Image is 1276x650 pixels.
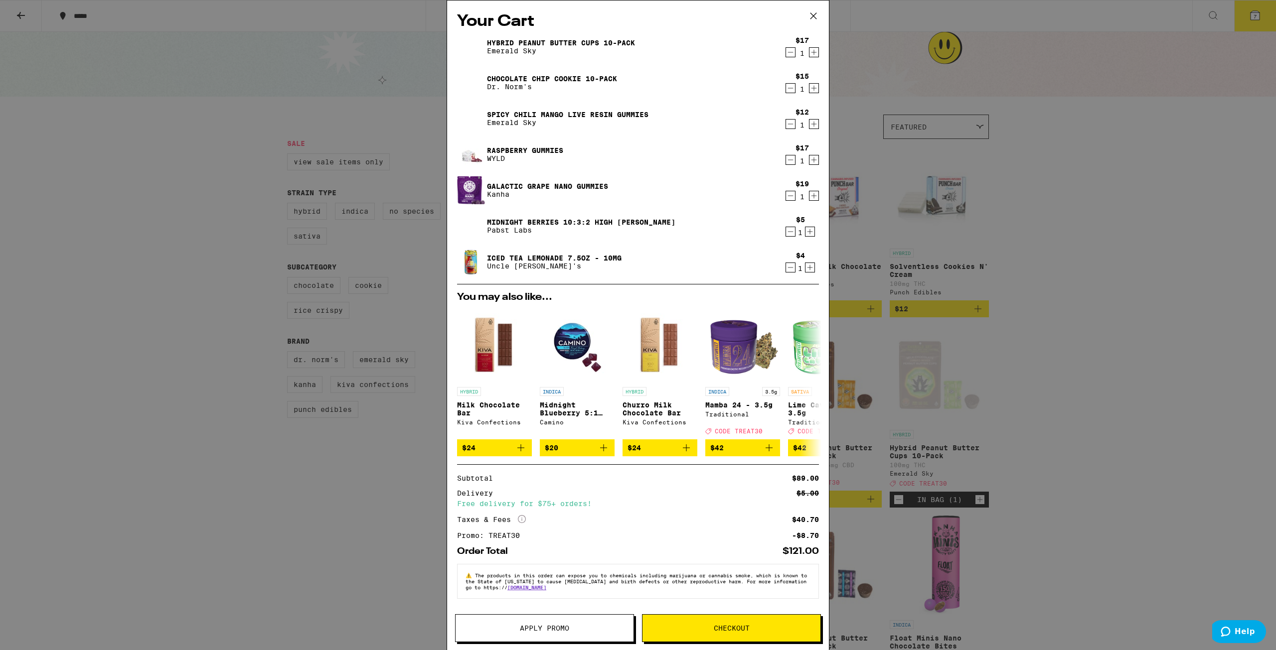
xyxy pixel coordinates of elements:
[457,500,819,507] div: Free delivery for $75+ orders!
[487,146,563,154] a: Raspberry Gummies
[457,307,532,439] a: Open page for Milk Chocolate Bar from Kiva Confections
[796,229,805,237] div: 1
[809,191,819,201] button: Increment
[457,69,485,97] img: Chocolate Chip Cookie 10-Pack
[487,262,622,270] p: Uncle [PERSON_NAME]'s
[540,419,615,425] div: Camino
[715,428,763,434] span: CODE TREAT30
[796,72,809,80] div: $15
[796,49,809,57] div: 1
[788,307,863,439] a: Open page for Lime Caviar - 3.5g from Traditional
[792,475,819,482] div: $89.00
[805,262,815,272] button: Increment
[540,387,564,396] p: INDICA
[792,516,819,523] div: $40.70
[457,292,819,302] h2: You may also like...
[797,428,845,434] span: CODE TREAT30
[487,75,617,83] a: Chocolate Chip Cookie 10-Pack
[487,39,635,47] a: Hybrid Peanut Butter Cups 10-Pack
[487,111,648,119] a: Spicy Chili Mango Live Resin Gummies
[540,439,615,456] button: Add to bag
[487,119,648,127] p: Emerald Sky
[788,419,863,425] div: Traditional
[487,226,675,234] p: Pabst Labs
[786,262,796,272] button: Decrement
[786,191,796,201] button: Decrement
[796,193,809,201] div: 1
[793,444,806,452] span: $42
[623,401,697,417] p: Churro Milk Chocolate Bar
[796,144,809,152] div: $17
[705,387,729,396] p: INDICA
[457,419,532,425] div: Kiva Confections
[487,218,675,226] a: Midnight Berries 10:3:2 High [PERSON_NAME]
[788,401,863,417] p: Lime Caviar - 3.5g
[796,36,809,44] div: $17
[714,625,750,632] span: Checkout
[710,444,724,452] span: $42
[457,439,532,456] button: Add to bag
[796,180,809,188] div: $19
[457,212,485,240] img: Midnight Berries 10:3:2 High Seltzer
[642,614,821,642] button: Checkout
[457,547,515,556] div: Order Total
[623,387,646,396] p: HYBRID
[457,515,526,524] div: Taxes & Fees
[457,248,485,276] img: Iced Tea Lemonade 7.5oz - 10mg
[809,83,819,93] button: Increment
[788,439,863,456] button: Add to bag
[809,119,819,129] button: Increment
[457,175,485,205] img: Galactic Grape Nano Gummies
[623,307,697,382] img: Kiva Confections - Churro Milk Chocolate Bar
[466,572,475,578] span: ⚠️
[788,307,863,382] img: Traditional - Lime Caviar - 3.5g
[466,572,807,590] span: The products in this order can expose you to chemicals including marijuana or cannabis smoke, whi...
[457,475,500,482] div: Subtotal
[540,307,615,382] img: Camino - Midnight Blueberry 5:1 Sleep Gummies
[455,614,634,642] button: Apply Promo
[705,439,780,456] button: Add to bag
[457,490,500,497] div: Delivery
[797,490,819,497] div: $5.00
[786,119,796,129] button: Decrement
[796,157,809,165] div: 1
[796,121,809,129] div: 1
[520,625,569,632] span: Apply Promo
[540,401,615,417] p: Midnight Blueberry 5:1 Sleep Gummies
[487,254,622,262] a: Iced Tea Lemonade 7.5oz - 10mg
[487,182,608,190] a: Galactic Grape Nano Gummies
[623,307,697,439] a: Open page for Churro Milk Chocolate Bar from Kiva Confections
[705,401,780,409] p: Mamba 24 - 3.5g
[1212,620,1266,645] iframe: Opens a widget where you can find more information
[545,444,558,452] span: $20
[457,10,819,33] h2: Your Cart
[788,387,812,396] p: SATIVA
[457,33,485,61] img: Hybrid Peanut Butter Cups 10-Pack
[792,532,819,539] div: -$8.70
[809,155,819,165] button: Increment
[786,227,796,237] button: Decrement
[487,83,617,91] p: Dr. Norm's
[786,47,796,57] button: Decrement
[507,584,546,590] a: [DOMAIN_NAME]
[457,140,485,168] img: Raspberry Gummies
[487,190,608,198] p: Kanha
[783,547,819,556] div: $121.00
[762,387,780,396] p: 3.5g
[796,85,809,93] div: 1
[628,444,641,452] span: $24
[457,307,532,382] img: Kiva Confections - Milk Chocolate Bar
[457,532,527,539] div: Promo: TREAT30
[786,155,796,165] button: Decrement
[623,439,697,456] button: Add to bag
[796,108,809,116] div: $12
[809,47,819,57] button: Increment
[540,307,615,439] a: Open page for Midnight Blueberry 5:1 Sleep Gummies from Camino
[796,216,805,224] div: $5
[457,401,532,417] p: Milk Chocolate Bar
[623,419,697,425] div: Kiva Confections
[705,307,780,439] a: Open page for Mamba 24 - 3.5g from Traditional
[786,83,796,93] button: Decrement
[796,252,805,260] div: $4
